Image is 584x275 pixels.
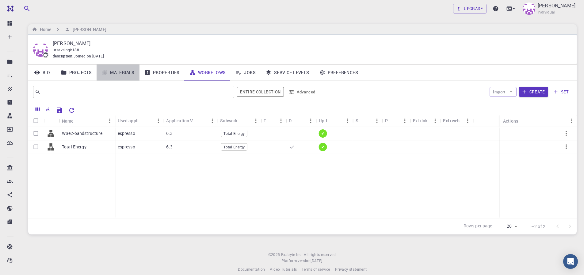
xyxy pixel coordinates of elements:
[231,65,261,81] a: Jobs
[53,104,66,116] button: Save Explorer Settings
[238,267,265,272] span: Documentation
[118,144,135,150] p: espresso
[163,115,217,127] div: Application Version
[28,65,56,81] a: Bio
[217,115,261,127] div: Subworkflows
[12,4,34,10] span: Support
[118,115,144,127] div: Used application
[390,116,400,126] button: Sort
[314,65,363,81] a: Preferences
[37,26,51,33] h6: Home
[430,116,440,126] button: Menu
[463,116,472,126] button: Menu
[319,144,327,150] span: ✔
[496,222,519,231] div: 20
[362,116,372,126] button: Sort
[335,266,367,273] a: Privacy statement
[221,131,247,136] span: Total Energy
[237,87,284,97] span: Filter throughout whole library including sets (folders)
[302,267,330,272] span: Terms of service
[538,9,555,15] span: Individual
[289,115,296,127] div: Default
[306,116,316,126] button: Menu
[356,115,362,127] div: Shared
[302,266,330,273] a: Terms of service
[268,252,281,258] span: © 2025
[261,115,286,127] div: Tags
[115,115,163,127] div: Used application
[97,65,139,81] a: Materials
[551,87,572,97] button: set
[197,116,207,126] button: Sort
[241,116,251,126] button: Sort
[237,87,284,97] button: Entire collection
[464,223,494,230] p: Rows per page:
[286,87,318,97] button: Advanced
[333,116,343,126] button: Sort
[221,144,247,150] span: Total Energy
[400,116,410,126] button: Menu
[443,115,460,127] div: Ext+web
[500,115,577,127] div: Actions
[563,254,578,269] div: Open Intercom Messenger
[316,115,353,127] div: Up-to-date
[139,65,185,81] a: Properties
[413,115,428,127] div: Ext+lnk
[66,104,78,116] button: Reset Explorer Settings
[105,116,115,126] button: Menu
[43,104,53,114] button: Export
[62,144,86,150] p: Total Energy
[311,258,323,264] a: [DATE].
[53,40,567,47] p: [PERSON_NAME]
[281,258,311,264] span: Platform version
[62,115,74,127] div: Name
[44,115,59,127] div: Icon
[286,115,316,127] div: Default
[32,104,43,114] button: Columns
[264,115,266,127] div: Tags
[382,115,410,127] div: Public
[276,116,286,126] button: Menu
[343,116,353,126] button: Menu
[440,115,472,127] div: Ext+web
[523,2,535,15] img: UTSAV SINGH
[490,87,516,97] button: Import
[166,130,172,136] p: 6.3
[503,115,518,127] div: Actions
[238,266,265,273] a: Documentation
[56,65,97,81] a: Projects
[538,2,575,9] p: [PERSON_NAME]
[281,252,303,257] span: Exabyte Inc.
[319,115,333,127] div: Up-to-date
[166,144,172,150] p: 6.3
[519,87,548,97] button: Create
[31,26,108,33] nav: breadcrumb
[251,116,261,126] button: Menu
[153,116,163,126] button: Menu
[529,223,545,230] p: 1–2 of 2
[70,26,106,33] h6: [PERSON_NAME]
[311,258,323,263] span: [DATE] .
[59,115,115,127] div: Name
[270,267,297,272] span: Video Tutorials
[335,267,367,272] span: Privacy statement
[296,116,306,126] button: Sort
[353,115,382,127] div: Shared
[266,116,276,126] button: Sort
[372,116,382,126] button: Menu
[281,252,303,258] a: Exabyte Inc.
[74,53,104,59] span: Joined on [DATE]
[319,131,327,136] span: ✔
[567,116,577,126] button: Menu
[220,115,241,127] div: Subworkflows
[410,115,440,127] div: Ext+lnk
[5,6,13,12] img: logo
[143,116,153,126] button: Sort
[207,116,217,126] button: Menu
[53,53,74,59] span: description :
[261,65,314,81] a: Service Levels
[118,130,135,136] p: espresso
[74,116,83,126] button: Sort
[453,4,487,14] a: Upgrade
[185,65,231,81] a: Workflows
